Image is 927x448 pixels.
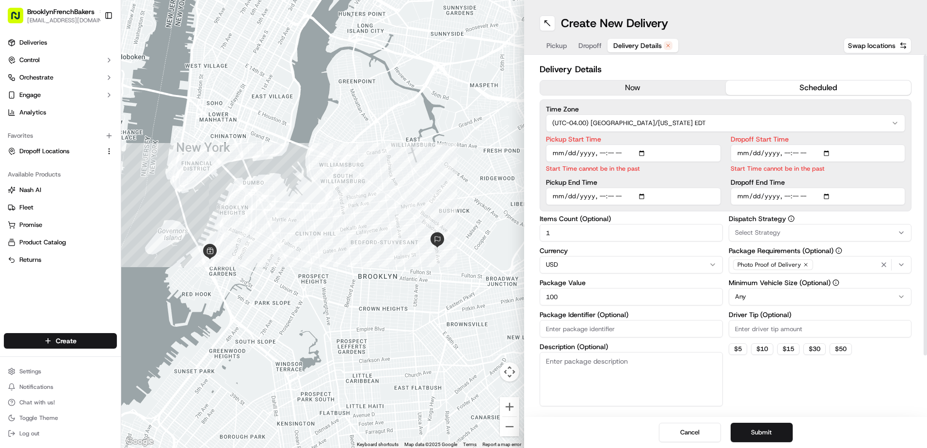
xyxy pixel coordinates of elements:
[19,38,47,47] span: Deliveries
[19,56,40,64] span: Control
[500,362,519,382] button: Map camera controls
[19,203,33,212] span: Fleet
[80,150,84,158] span: •
[8,256,113,264] a: Returns
[729,224,912,241] button: Select Strategy
[68,240,117,248] a: Powered byPylon
[848,41,895,50] span: Swap locations
[8,221,113,229] a: Promise
[10,93,27,110] img: 1736555255976-a54dd68f-1ca7-489b-9aae-adbdc363a1c4
[30,150,79,158] span: [PERSON_NAME]
[19,147,69,156] span: Dropoff Locations
[4,167,117,182] div: Available Products
[4,52,117,68] button: Control
[6,213,78,230] a: 📗Knowledge Base
[540,247,723,254] label: Currency
[19,73,53,82] span: Orchestrate
[835,247,842,254] button: Package Requirements (Optional)
[540,215,723,222] label: Items Count (Optional)
[27,16,105,24] button: [EMAIL_ADDRESS][DOMAIN_NAME]
[27,7,95,16] button: BrooklynFrenchBakers
[731,164,906,173] p: Start Time cannot be in the past
[8,147,101,156] a: Dropoff Locations
[4,200,117,215] button: Fleet
[124,435,156,448] img: Google
[10,218,17,225] div: 📗
[482,442,521,447] a: Report a map error
[4,427,117,440] button: Log out
[86,150,106,158] span: [DATE]
[540,80,726,95] button: now
[19,238,66,247] span: Product Catalog
[150,124,176,136] button: See all
[4,144,117,159] button: Dropoff Locations
[20,93,38,110] img: 9188753566659_6852d8bf1fb38e338040_72.png
[30,176,80,184] span: Klarizel Pensader
[540,224,723,241] input: Enter number of items
[546,106,905,112] label: Time Zone
[4,380,117,394] button: Notifications
[4,411,117,425] button: Toggle Theme
[4,182,117,198] button: Nash AI
[4,396,117,409] button: Chat with us!
[803,343,826,355] button: $30
[8,203,113,212] a: Fleet
[546,164,721,173] p: Start Time cannot be in the past
[735,228,781,237] span: Select Strategy
[540,343,723,350] label: Description (Optional)
[540,320,723,337] input: Enter package identifier
[729,215,912,222] label: Dispatch Strategy
[92,217,156,226] span: API Documentation
[4,217,117,233] button: Promise
[19,108,46,117] span: Analytics
[165,96,176,107] button: Start new chat
[540,288,723,305] input: Enter package value
[10,126,65,134] div: Past conversations
[19,256,41,264] span: Returns
[500,417,519,436] button: Zoom out
[4,70,117,85] button: Orchestrate
[777,343,799,355] button: $15
[832,279,839,286] button: Minimum Vehicle Size (Optional)
[44,102,133,110] div: We're available if you need us!
[8,186,113,194] a: Nash AI
[731,179,906,186] label: Dropoff End Time
[546,179,721,186] label: Pickup End Time
[540,63,911,76] h2: Delivery Details
[19,368,41,375] span: Settings
[124,435,156,448] a: Open this area in Google Maps (opens a new window)
[751,343,773,355] button: $10
[729,311,912,318] label: Driver Tip (Optional)
[87,176,107,184] span: [DATE]
[830,343,852,355] button: $50
[546,41,567,50] span: Pickup
[463,442,477,447] a: Terms (opens in new tab)
[4,87,117,103] button: Engage
[578,41,602,50] span: Dropoff
[4,365,117,378] button: Settings
[737,261,801,269] span: Photo Proof of Delivery
[19,221,42,229] span: Promise
[44,93,159,102] div: Start new chat
[19,217,74,226] span: Knowledge Base
[500,397,519,416] button: Zoom in
[8,238,113,247] a: Product Catalog
[4,235,117,250] button: Product Catalog
[4,35,117,50] a: Deliveries
[540,279,723,286] label: Package Value
[613,41,662,50] span: Delivery Details
[19,399,55,406] span: Chat with us!
[4,128,117,144] div: Favorites
[844,38,911,53] button: Swap locations
[404,442,457,447] span: Map data ©2025 Google
[729,343,747,355] button: $5
[731,423,793,442] button: Submit
[10,167,25,183] img: Klarizel Pensader
[729,279,912,286] label: Minimum Vehicle Size (Optional)
[729,320,912,337] input: Enter driver tip amount
[82,218,90,225] div: 💻
[4,333,117,349] button: Create
[546,136,721,143] label: Pickup Start Time
[19,430,39,437] span: Log out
